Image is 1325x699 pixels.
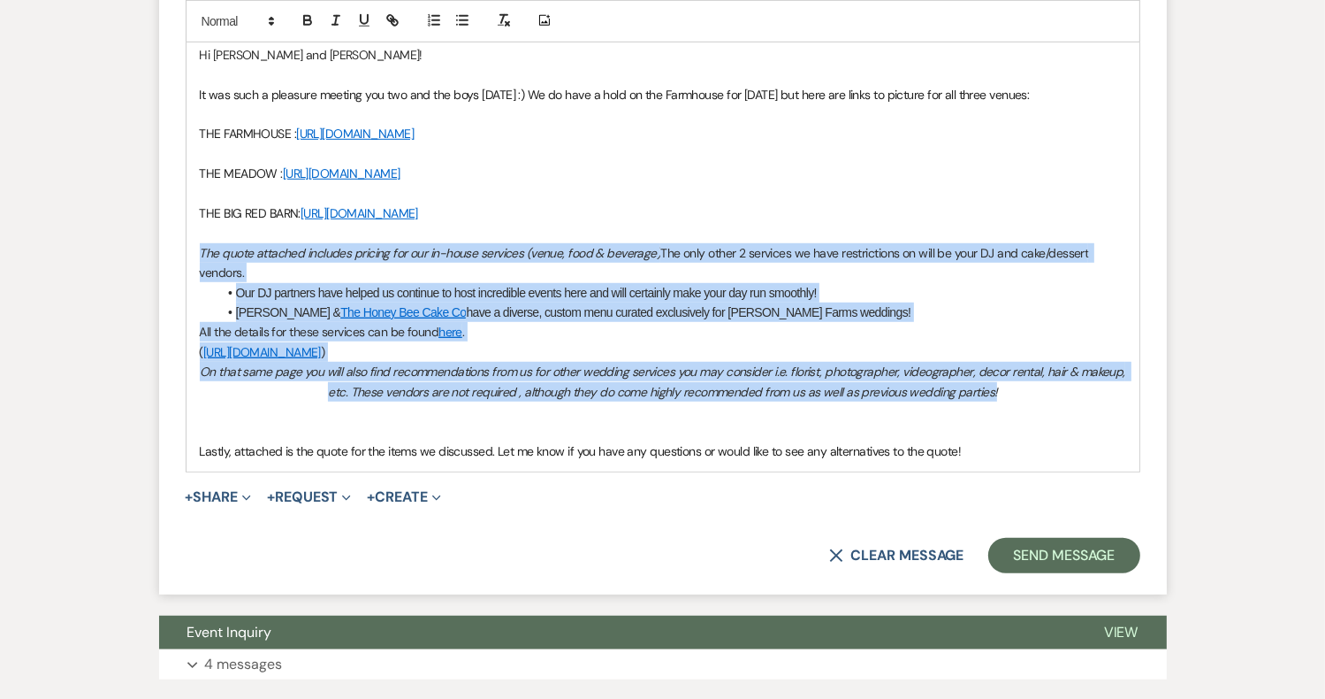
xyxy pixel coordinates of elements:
[321,344,324,360] span: )
[283,165,400,181] a: [URL][DOMAIN_NAME]
[159,649,1167,680] button: 4 messages
[462,324,464,340] span: .
[466,305,910,319] span: have a diverse, custom menu curated exclusively for [PERSON_NAME] Farms weddings!
[367,490,440,504] button: Create
[200,245,661,261] em: The quote attached includes pricing for our in-house services (venue, food & beverage)
[236,305,341,319] span: [PERSON_NAME] &
[438,324,462,340] a: here
[205,653,283,676] p: 4 messages
[159,616,1076,649] button: Event Inquiry
[296,126,414,142] a: [URL][DOMAIN_NAME]
[200,344,203,360] span: (
[1104,623,1138,641] span: View
[200,324,439,340] span: All the details for these services can be found
[186,490,252,504] button: Share
[267,490,275,504] span: +
[200,165,283,181] span: THE MEADOW :
[200,87,1030,103] span: It was such a pleasure meeting you two and the boys [DATE] :) We do have a hold on the Farmhouse ...
[301,205,418,221] a: [URL][DOMAIN_NAME]
[236,286,817,300] span: Our DJ partners have helped us continue to host incredible events here and will certainly make yo...
[267,490,351,504] button: Request
[200,364,1128,399] em: On that same page you will also find recommendations from us for other wedding services you may c...
[200,126,297,142] span: THE FARMHOUSE :
[367,490,375,504] span: +
[1076,616,1167,649] button: View
[186,490,194,504] span: +
[200,443,962,459] span: Lastly, attached is the quote for the items we discussed. Let me know if you have any questions o...
[829,549,963,563] button: Clear message
[203,344,321,360] a: [URL][DOMAIN_NAME]
[200,205,301,221] span: THE BIG RED BARN:
[200,45,1126,65] p: Hi [PERSON_NAME] and [PERSON_NAME]!
[187,623,272,641] span: Event Inquiry
[988,538,1139,573] button: Send Message
[340,305,466,319] a: The Honey Bee Cake Co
